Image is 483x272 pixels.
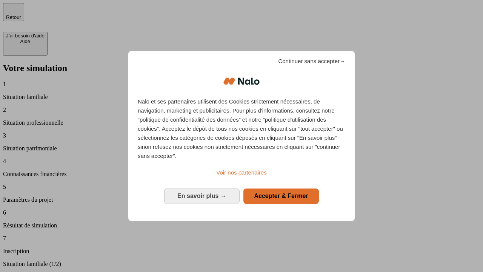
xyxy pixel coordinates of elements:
span: Continuer sans accepter→ [278,57,345,66]
img: Logo [223,70,260,93]
span: En savoir plus → [177,193,226,199]
button: En savoir plus: Configurer vos consentements [164,189,240,204]
p: Nalo et ses partenaires utilisent des Cookies strictement nécessaires, de navigation, marketing e... [138,97,345,161]
span: Accepter & Fermer [254,193,308,199]
a: Voir nos partenaires [138,168,345,177]
div: Bienvenue chez Nalo Gestion du consentement [128,51,355,221]
button: Accepter & Fermer: Accepter notre traitement des données et fermer [243,189,319,204]
span: Voir nos partenaires [216,169,266,176]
